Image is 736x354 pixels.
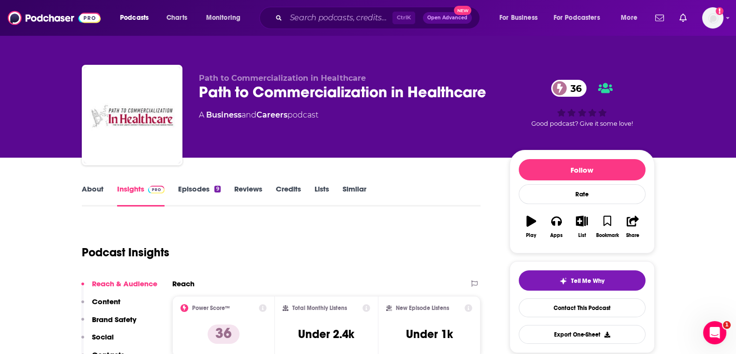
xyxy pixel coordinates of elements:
[120,11,149,25] span: Podcasts
[569,209,594,244] button: List
[81,332,114,350] button: Social
[113,10,161,26] button: open menu
[423,12,472,24] button: Open AdvancedNew
[117,184,165,206] a: InsightsPodchaser Pro
[206,11,240,25] span: Monitoring
[559,277,567,285] img: tell me why sparkle
[92,315,136,324] p: Brand Safety
[8,9,101,27] img: Podchaser - Follow, Share and Rate Podcasts
[256,110,287,119] a: Careers
[493,10,550,26] button: open menu
[81,297,120,315] button: Content
[286,10,392,26] input: Search podcasts, credits, & more...
[519,298,646,317] a: Contact This Podcast
[676,10,691,26] a: Show notifications dropdown
[172,279,195,288] h2: Reach
[343,184,366,206] a: Similar
[208,324,240,344] p: 36
[550,233,563,238] div: Apps
[596,233,618,238] div: Bookmark
[292,305,347,311] h2: Total Monthly Listens
[620,209,645,244] button: Share
[519,270,646,291] button: tell me why sparkleTell Me Why
[81,315,136,333] button: Brand Safety
[526,233,536,238] div: Play
[519,209,544,244] button: Play
[427,15,467,20] span: Open Advanced
[199,74,366,83] span: Path to Commercialization in Healthcare
[578,233,586,238] div: List
[621,11,637,25] span: More
[199,10,253,26] button: open menu
[702,7,723,29] img: User Profile
[651,10,668,26] a: Show notifications dropdown
[571,277,604,285] span: Tell Me Why
[160,10,193,26] a: Charts
[92,332,114,341] p: Social
[192,305,230,311] h2: Power Score™
[702,7,723,29] button: Show profile menu
[544,209,569,244] button: Apps
[406,327,453,341] h3: Under 1k
[148,186,165,193] img: Podchaser Pro
[392,12,415,24] span: Ctrl K
[510,74,655,133] div: 36Good podcast? Give it some love!
[716,7,723,15] svg: Add a profile image
[241,110,256,119] span: and
[199,109,318,121] div: A podcast
[214,186,220,192] div: 9
[595,209,620,244] button: Bookmark
[531,120,633,127] span: Good podcast? Give it some love!
[82,184,104,206] a: About
[396,305,449,311] h2: New Episode Listens
[702,7,723,29] span: Logged in as hoffmacv
[276,184,301,206] a: Credits
[519,184,646,204] div: Rate
[81,279,157,297] button: Reach & Audience
[547,10,614,26] button: open menu
[298,327,354,341] h3: Under 2.4k
[82,245,169,260] h1: Podcast Insights
[614,10,649,26] button: open menu
[551,80,586,97] a: 36
[166,11,187,25] span: Charts
[519,159,646,180] button: Follow
[454,6,471,15] span: New
[92,297,120,306] p: Content
[499,11,538,25] span: For Business
[723,321,731,329] span: 1
[206,110,241,119] a: Business
[234,184,262,206] a: Reviews
[92,279,157,288] p: Reach & Audience
[84,67,180,163] img: Path to Commercialization in Healthcare
[626,233,639,238] div: Share
[519,325,646,344] button: Export One-Sheet
[178,184,220,206] a: Episodes9
[703,321,726,344] iframe: Intercom live chat
[269,7,489,29] div: Search podcasts, credits, & more...
[554,11,600,25] span: For Podcasters
[315,184,329,206] a: Lists
[561,80,586,97] span: 36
